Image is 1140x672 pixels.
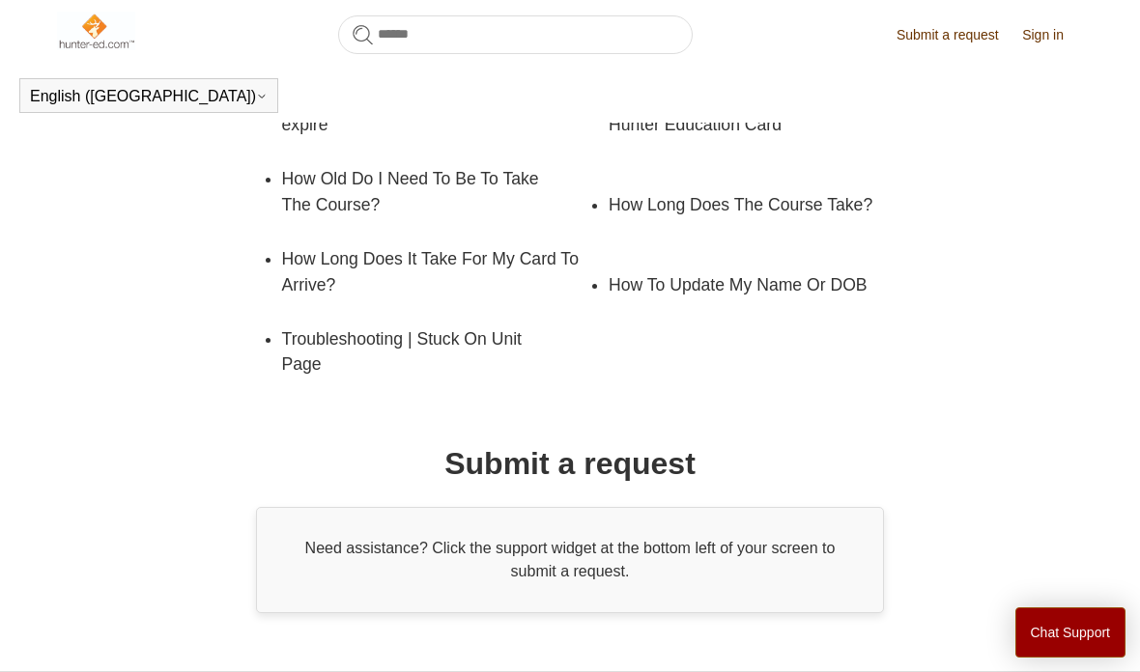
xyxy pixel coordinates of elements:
[30,88,268,105] button: English ([GEOGRAPHIC_DATA])
[609,178,887,232] a: How Long Does The Course Take?
[897,25,1018,45] a: Submit a request
[338,15,693,54] input: Search
[282,152,560,232] a: How Old Do I Need To Be To Take The Course?
[57,12,135,50] img: Hunter-Ed Help Center home page
[444,440,696,487] h1: Submit a request
[609,258,887,312] a: How To Update My Name Or DOB
[1022,25,1083,45] a: Sign in
[256,507,884,613] div: Need assistance? Click the support widget at the bottom left of your screen to submit a request.
[282,232,589,312] a: How Long Does It Take For My Card To Arrive?
[282,312,560,392] a: Troubleshooting | Stuck On Unit Page
[1015,607,1126,658] button: Chat Support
